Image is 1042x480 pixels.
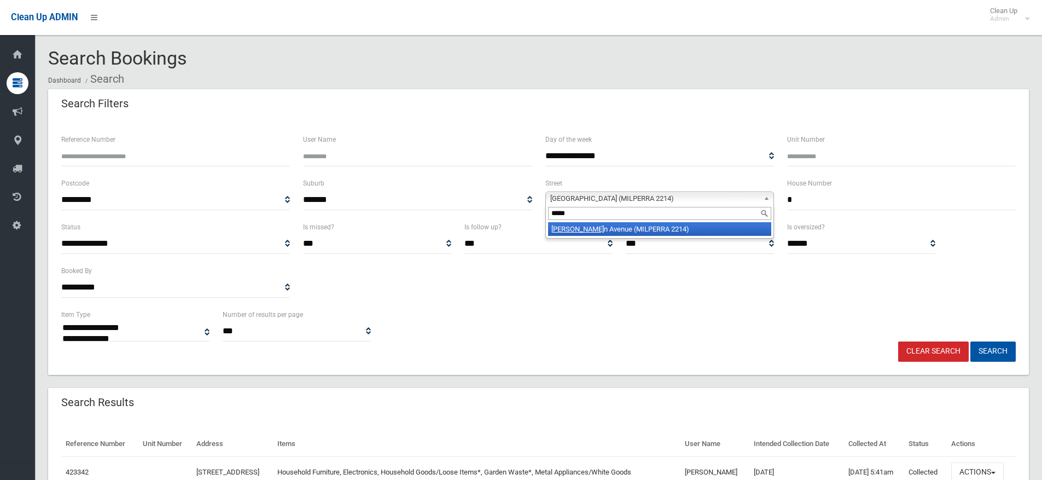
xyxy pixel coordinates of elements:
[223,309,303,321] label: Number of results per page
[904,432,947,456] th: Status
[61,177,89,189] label: Postcode
[787,221,825,233] label: Is oversized?
[138,432,193,456] th: Unit Number
[947,432,1016,456] th: Actions
[680,432,749,456] th: User Name
[548,222,771,236] li: n Avenue (MILPERRA 2214)
[48,93,142,114] header: Search Filters
[985,7,1028,23] span: Clean Up
[749,432,844,456] th: Intended Collection Date
[61,134,115,146] label: Reference Number
[551,225,604,233] em: [PERSON_NAME]
[11,12,78,22] span: Clean Up ADMIN
[83,69,124,89] li: Search
[990,15,1017,23] small: Admin
[844,432,904,456] th: Collected At
[545,177,562,189] label: Street
[48,47,187,69] span: Search Bookings
[273,432,680,456] th: Items
[48,392,147,413] header: Search Results
[61,265,92,277] label: Booked By
[464,221,502,233] label: Is follow up?
[787,134,825,146] label: Unit Number
[61,309,90,321] label: Item Type
[66,468,89,476] a: 423342
[550,192,759,205] span: [GEOGRAPHIC_DATA] (MILPERRA 2214)
[970,342,1016,362] button: Search
[787,177,832,189] label: House Number
[303,177,324,189] label: Suburb
[303,134,336,146] label: User Name
[61,221,80,233] label: Status
[61,432,138,456] th: Reference Number
[545,134,592,146] label: Day of the week
[303,221,334,233] label: Is missed?
[196,468,259,476] a: [STREET_ADDRESS]
[48,77,81,84] a: Dashboard
[192,432,272,456] th: Address
[898,342,969,362] a: Clear Search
